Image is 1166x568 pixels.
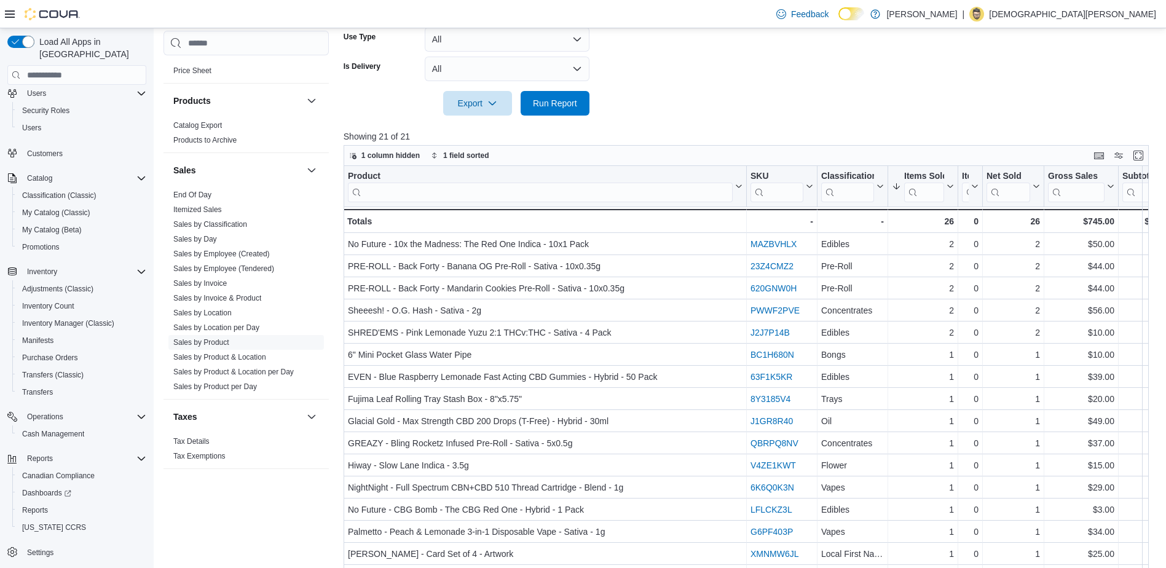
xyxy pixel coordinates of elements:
span: Tax Details [173,436,210,446]
div: $37.00 [1048,436,1114,451]
span: Products to Archive [173,135,237,145]
a: Classification (Classic) [17,188,101,203]
div: $56.00 [1048,303,1114,318]
button: Users [2,85,151,102]
span: Users [22,123,41,133]
div: 2 [892,281,954,296]
span: Manifests [22,336,53,345]
div: Hiway - Slow Lane Indica - 3.5g [348,458,743,473]
button: SKU [750,171,813,202]
a: Reports [17,503,53,518]
div: 2 [987,281,1040,296]
button: Transfers [12,384,151,401]
button: My Catalog (Classic) [12,204,151,221]
span: Security Roles [17,103,146,118]
span: Security Roles [22,106,69,116]
div: 2 [987,303,1040,318]
button: Inventory [2,263,151,280]
span: Sales by Employee (Created) [173,249,270,259]
p: [DEMOGRAPHIC_DATA][PERSON_NAME] [989,7,1156,22]
span: Operations [22,409,146,424]
a: Settings [22,545,58,560]
span: Inventory Count [22,301,74,311]
button: Adjustments (Classic) [12,280,151,298]
span: Catalog Export [173,120,222,130]
a: PWWF2PVE [750,306,800,315]
a: Promotions [17,240,65,254]
a: Sales by Day [173,235,217,243]
a: Manifests [17,333,58,348]
span: Adjustments (Classic) [17,282,146,296]
span: Classification (Classic) [22,191,97,200]
span: Transfers [22,387,53,397]
div: Items Sold [904,171,944,202]
a: Tax Exemptions [173,452,226,460]
a: V4ZE1KWT [750,460,796,470]
button: Inventory Manager (Classic) [12,315,151,332]
a: BC1H680N [750,350,794,360]
span: Users [27,89,46,98]
span: Customers [27,149,63,159]
span: Feedback [791,8,829,20]
h3: Sales [173,164,196,176]
button: Transfers (Classic) [12,366,151,384]
button: Classification [821,171,884,202]
span: My Catalog (Classic) [22,208,90,218]
span: Classification (Classic) [17,188,146,203]
button: Security Roles [12,102,151,119]
div: 2 [987,325,1040,340]
div: Oil [821,414,884,428]
button: Sales [173,164,302,176]
a: Sales by Employee (Created) [173,250,270,258]
div: Pricing [163,63,329,83]
button: Items Sold [892,171,954,202]
button: Catalog [2,170,151,187]
div: Fujima Leaf Rolling Tray Stash Box - 8"x5.75" [348,392,743,406]
span: Washington CCRS [17,520,146,535]
a: Tax Details [173,437,210,446]
div: Totals [347,214,743,229]
div: Edibles [821,237,884,251]
div: $44.00 [1048,281,1114,296]
button: Taxes [304,409,319,424]
a: Itemized Sales [173,205,222,214]
div: Christian Brown [969,7,984,22]
button: Inventory [22,264,62,279]
div: - [821,214,884,229]
button: Canadian Compliance [12,467,151,484]
button: All [425,27,589,52]
span: My Catalog (Classic) [17,205,146,220]
a: Sales by Location [173,309,232,317]
div: $745.00 [1048,214,1114,229]
button: Customers [2,144,151,162]
div: 1 [892,347,954,362]
div: 1 [892,392,954,406]
span: End Of Day [173,190,211,200]
a: Feedback [771,2,833,26]
div: Pre-Roll [821,281,884,296]
div: Net Sold [987,171,1030,183]
span: Price Sheet [173,66,211,76]
div: Sheeesh! - O.G. Hash - Sativa - 2g [348,303,743,318]
div: 2 [892,325,954,340]
a: Adjustments (Classic) [17,282,98,296]
button: Products [173,95,302,107]
a: Sales by Product & Location per Day [173,368,294,376]
div: 1 [892,436,954,451]
label: Use Type [344,32,376,42]
span: Sales by Classification [173,219,247,229]
div: 1 [892,369,954,384]
button: Keyboard shortcuts [1092,148,1106,163]
div: Subtotal [1122,171,1166,202]
button: Enter fullscreen [1131,148,1146,163]
a: Purchase Orders [17,350,83,365]
div: 1 [892,458,954,473]
a: Cash Management [17,427,89,441]
a: Sales by Product per Day [173,382,257,391]
span: Inventory [27,267,57,277]
a: Sales by Product [173,338,229,347]
span: Canadian Compliance [22,471,95,481]
span: Adjustments (Classic) [22,284,93,294]
div: 0 [962,281,979,296]
span: Purchase Orders [17,350,146,365]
